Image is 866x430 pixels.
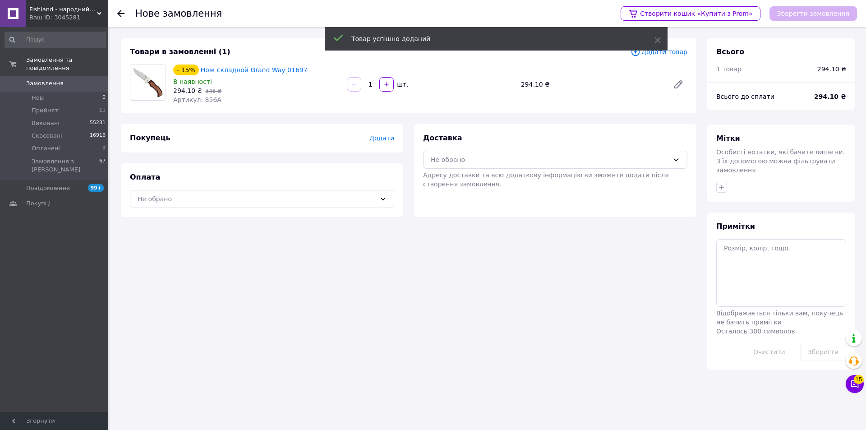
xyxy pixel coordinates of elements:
[716,222,755,231] span: Примітки
[29,14,108,22] div: Ваш ID: 3045281
[854,375,864,384] span: 15
[395,80,409,89] div: шт.
[5,32,106,48] input: Пошук
[716,148,845,174] span: Особисті нотатки, які бачите лише ви. З їх допомогою можна фільтрувати замовлення
[431,155,669,165] div: Не обрано
[716,134,740,143] span: Мітки
[26,199,51,208] span: Покупці
[846,375,864,393] button: Чат з покупцем15
[669,75,687,93] a: Редагувати
[138,194,376,204] div: Не обрано
[29,5,97,14] span: Fishland - народний рибальський магазин. Тут пахне рибалкою і хорошим відпочинком
[32,132,62,140] span: Скасовані
[817,65,846,74] span: 294.10 ₴
[90,132,106,140] span: 16916
[716,65,742,73] span: 1 товар
[130,65,166,100] img: Нож складной Grand Way 01697
[102,144,106,153] span: 0
[130,134,170,142] span: Покупець
[26,79,64,88] span: Замовлення
[173,78,212,85] span: В наявності
[130,173,160,181] span: Оплата
[716,328,795,335] span: Осталось 300 символов
[32,157,99,174] span: Замовлення з [PERSON_NAME]
[814,92,846,101] span: 294.10 ₴
[90,119,106,127] span: 55281
[423,171,669,188] span: Адресу доставки та всю додаткову інформацію ви зможете додати після створення замовлення.
[173,87,202,94] span: 294.10 ₴
[621,6,760,21] a: Створити кошик «Купити з Prom»
[716,92,814,101] div: Всього до сплати
[517,78,666,91] div: 294.10 ₴
[102,94,106,102] span: 0
[173,65,199,75] div: - 15%
[423,134,462,142] span: Доставка
[99,106,106,115] span: 11
[369,134,394,142] span: Додати
[716,310,843,326] span: Відображається тільки вам, покупець не бачить примітки
[32,94,45,102] span: Нові
[88,184,104,192] span: 99+
[173,96,221,103] span: Артикул: 856A
[32,119,60,127] span: Виконані
[32,144,60,153] span: Оплачені
[32,106,60,115] span: Прийняті
[205,88,221,94] span: 346 ₴
[716,47,744,56] span: Всього
[351,34,632,43] div: Товар успішно доданий
[117,9,124,18] div: Повернутися назад
[26,184,70,192] span: Повідомлення
[201,66,308,74] a: Нож складной Grand Way 01697
[26,56,108,72] span: Замовлення та повідомлення
[99,157,106,174] span: 67
[135,9,222,18] div: Нове замовлення
[130,47,230,56] span: Товари в замовленні (1)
